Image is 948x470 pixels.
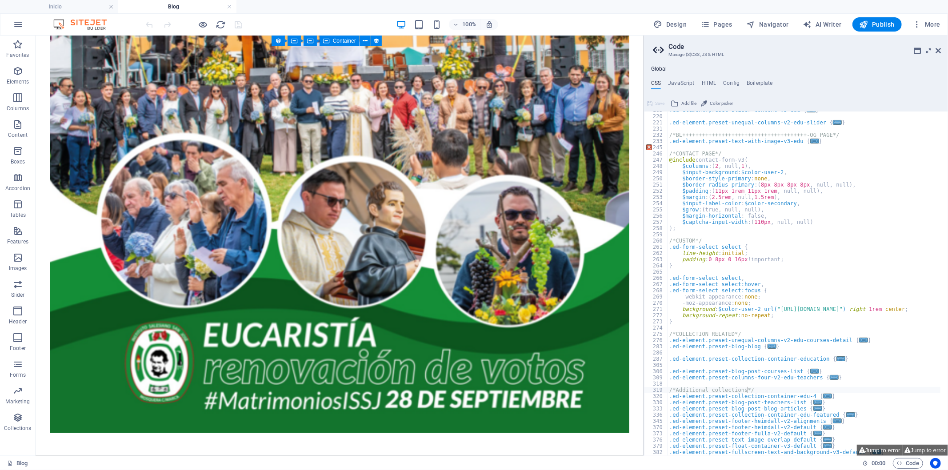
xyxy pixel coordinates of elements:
[216,19,226,30] button: reload
[485,20,493,28] i: On resize automatically adjust zoom level to fit chosen device.
[644,387,668,393] div: 319
[644,424,668,430] div: 370
[8,131,28,139] p: Content
[644,281,668,287] div: 267
[644,449,668,455] div: 382
[644,200,668,207] div: 254
[830,375,839,380] span: ...
[644,381,668,387] div: 318
[10,211,26,219] p: Tables
[462,19,476,30] h6: 100%
[644,126,668,132] div: 231
[650,17,691,32] button: Design
[833,418,842,423] span: ...
[862,458,886,469] h6: Session time
[644,374,668,381] div: 309
[644,119,668,126] div: 221
[644,269,668,275] div: 265
[768,344,776,349] span: ...
[644,244,668,250] div: 261
[878,460,879,466] span: :
[681,98,696,109] span: Add file
[7,105,29,112] p: Columns
[897,458,919,469] span: Code
[810,139,819,143] span: ...
[644,194,668,200] div: 253
[9,318,27,325] p: Header
[644,250,668,256] div: 262
[644,113,668,119] div: 220
[813,400,822,405] span: ...
[823,437,832,442] span: ...
[644,306,668,312] div: 271
[903,445,948,456] button: Jump to error
[668,80,694,90] h4: JavaScript
[857,445,902,456] button: Jump to error
[644,238,668,244] div: 260
[644,213,668,219] div: 256
[5,398,30,405] p: Marketing
[9,265,27,272] p: Images
[4,425,31,432] p: Collections
[701,20,732,29] span: Pages
[723,80,740,90] h4: Config
[7,78,29,85] p: Elements
[912,20,940,29] span: More
[216,20,226,30] i: Reload page
[644,132,668,138] div: 232
[644,399,668,406] div: 330
[644,418,668,424] div: 345
[807,108,816,112] span: ...
[930,458,941,469] button: Usercentrics
[644,300,668,306] div: 270
[650,17,691,32] div: Design (Ctrl+Alt+Y)
[644,207,668,213] div: 255
[644,406,668,412] div: 333
[644,312,668,319] div: 272
[644,263,668,269] div: 264
[800,17,845,32] button: AI Writer
[644,225,668,231] div: 258
[651,80,661,90] h4: CSS
[644,362,668,368] div: 305
[644,412,668,418] div: 336
[654,20,687,29] span: Design
[810,369,819,374] span: ...
[644,437,668,443] div: 376
[644,188,668,194] div: 252
[644,393,668,399] div: 320
[823,443,832,448] span: ...
[860,20,895,29] span: Publish
[51,19,118,30] img: Editor Logo
[7,458,28,469] a: Blog
[644,151,668,157] div: 246
[644,231,668,238] div: 259
[743,17,792,32] button: Navigator
[644,430,668,437] div: 373
[644,219,668,225] div: 257
[836,356,845,361] span: ...
[644,325,668,331] div: 274
[859,338,868,343] span: ...
[644,144,668,151] div: 245
[11,291,25,299] p: Slider
[5,185,30,192] p: Accordion
[333,38,356,44] span: Container
[813,406,822,411] span: ...
[644,175,668,182] div: 250
[803,20,842,29] span: AI Writer
[710,98,733,109] span: Color picker
[651,66,667,73] h4: Global
[833,120,842,125] span: ...
[644,275,668,281] div: 266
[7,238,28,245] p: Features
[644,287,668,294] div: 268
[644,368,668,374] div: 306
[893,458,923,469] button: Code
[846,412,855,417] span: ...
[6,52,29,59] p: Favorites
[10,345,26,352] p: Footer
[700,98,734,109] button: Color picker
[644,157,668,163] div: 247
[668,51,923,59] h3: Manage (S)CSS, JS & HTML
